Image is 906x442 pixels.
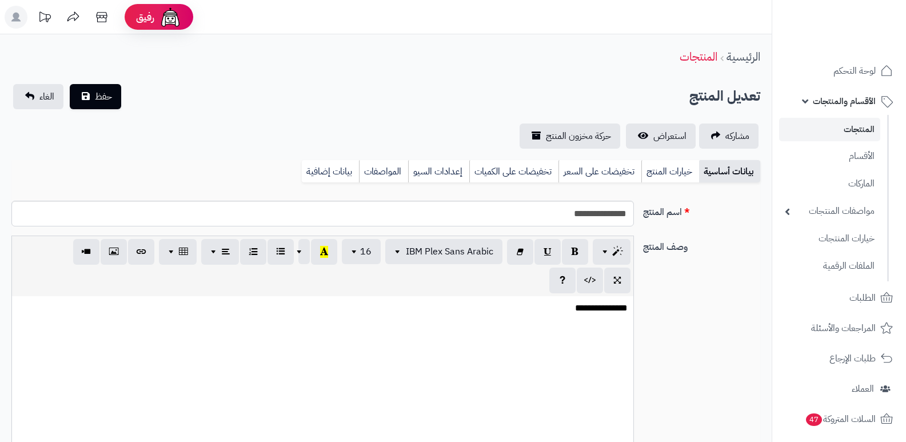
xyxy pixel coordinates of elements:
span: الطلبات [849,290,876,306]
label: وصف المنتج [638,236,765,254]
a: العملاء [779,375,899,403]
a: تخفيضات على السعر [558,160,641,183]
span: حفظ [95,90,112,103]
a: بيانات إضافية [302,160,359,183]
span: مشاركه [725,129,749,143]
a: استعراض [626,124,696,149]
a: الملفات الرقمية [779,254,880,278]
span: حركة مخزون المنتج [546,129,611,143]
a: حركة مخزون المنتج [520,124,620,149]
span: استعراض [653,129,687,143]
span: الأقسام والمنتجات [813,93,876,109]
span: 16 [360,245,372,258]
button: حفظ [70,84,121,109]
button: 16 [342,239,381,264]
button: IBM Plex Sans Arabic [385,239,502,264]
span: طلبات الإرجاع [829,351,876,367]
span: IBM Plex Sans Arabic [406,245,493,258]
a: المراجعات والأسئلة [779,314,899,342]
a: الماركات [779,172,880,196]
a: خيارات المنتج [641,160,699,183]
a: المنتجات [779,118,880,141]
span: الغاء [39,90,54,103]
label: اسم المنتج [638,201,765,219]
span: السلات المتروكة [805,411,876,427]
a: تخفيضات على الكميات [469,160,558,183]
img: ai-face.png [159,6,182,29]
a: خيارات المنتجات [779,226,880,251]
span: المراجعات والأسئلة [811,320,876,336]
h2: تعديل المنتج [689,85,760,108]
span: لوحة التحكم [833,63,876,79]
a: المنتجات [680,48,717,65]
a: تحديثات المنصة [30,6,59,31]
a: الطلبات [779,284,899,312]
span: العملاء [852,381,874,397]
span: 47 [806,413,822,426]
a: السلات المتروكة47 [779,405,899,433]
a: لوحة التحكم [779,57,899,85]
a: إعدادات السيو [408,160,469,183]
a: بيانات أساسية [699,160,760,183]
a: مشاركه [699,124,759,149]
a: الغاء [13,84,63,109]
a: طلبات الإرجاع [779,345,899,372]
a: الرئيسية [727,48,760,65]
span: رفيق [136,10,154,24]
a: المواصفات [359,160,408,183]
a: الأقسام [779,144,880,169]
a: مواصفات المنتجات [779,199,880,224]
